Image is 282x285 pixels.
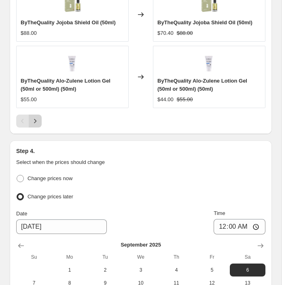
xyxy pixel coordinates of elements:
button: Show next month, October 2025 [254,239,267,252]
strike: $88.00 [177,29,193,37]
div: $88.00 [21,29,37,37]
button: Tuesday September 2 2025 [87,264,123,276]
th: Thursday [159,251,194,264]
button: Wednesday September 3 2025 [123,264,159,276]
div: $70.40 [157,29,174,37]
span: Sa [233,254,262,260]
span: Change prices now [28,175,72,181]
span: ByTheQuality Alo-Zulene Lotion Gel (50ml or 500ml) (50ml) [157,78,247,92]
nav: Pagination [16,115,42,128]
button: Thursday September 4 2025 [159,264,194,276]
span: We [126,254,155,260]
span: Date [16,211,27,217]
span: ByTheQuality Alo-Zulene Lotion Gel (50ml or 500ml) (50ml) [21,78,110,92]
th: Monday [52,251,87,264]
img: bythequality-alo-zulene-lotion-gel-featured-00_80x.jpg [60,50,85,74]
span: Fr [197,254,227,260]
th: Saturday [230,251,265,264]
th: Friday [194,251,230,264]
span: 2 [91,267,120,273]
span: 1 [55,267,84,273]
th: Wednesday [123,251,159,264]
span: 5 [197,267,227,273]
button: Friday September 5 2025 [194,264,230,276]
span: 4 [162,267,191,273]
span: Mo [55,254,84,260]
p: Select when the prices should change [16,158,265,166]
button: Next [29,115,42,128]
img: bythequality-alo-zulene-lotion-gel-featured-00_80x.jpg [197,50,221,74]
button: Saturday September 6 2025 [230,264,265,276]
strike: $55.00 [177,96,193,104]
span: ByTheQuality Jojoba Shield Oil (50ml) [157,19,252,26]
span: Su [19,254,49,260]
button: Show previous month, August 2025 [15,239,28,252]
div: $55.00 [21,96,37,104]
th: Sunday [16,251,52,264]
div: $44.00 [157,96,174,104]
span: Time [214,210,225,216]
h2: Step 4. [16,147,265,155]
span: Change prices later [28,194,73,200]
span: Th [162,254,191,260]
span: 6 [233,267,262,273]
input: 12:00 [214,219,265,234]
span: ByTheQuality Jojoba Shield Oil (50ml) [21,19,116,26]
button: Monday September 1 2025 [52,264,87,276]
span: Tu [91,254,120,260]
input: 8/29/2025 [16,219,107,234]
th: Tuesday [87,251,123,264]
span: 3 [126,267,155,273]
